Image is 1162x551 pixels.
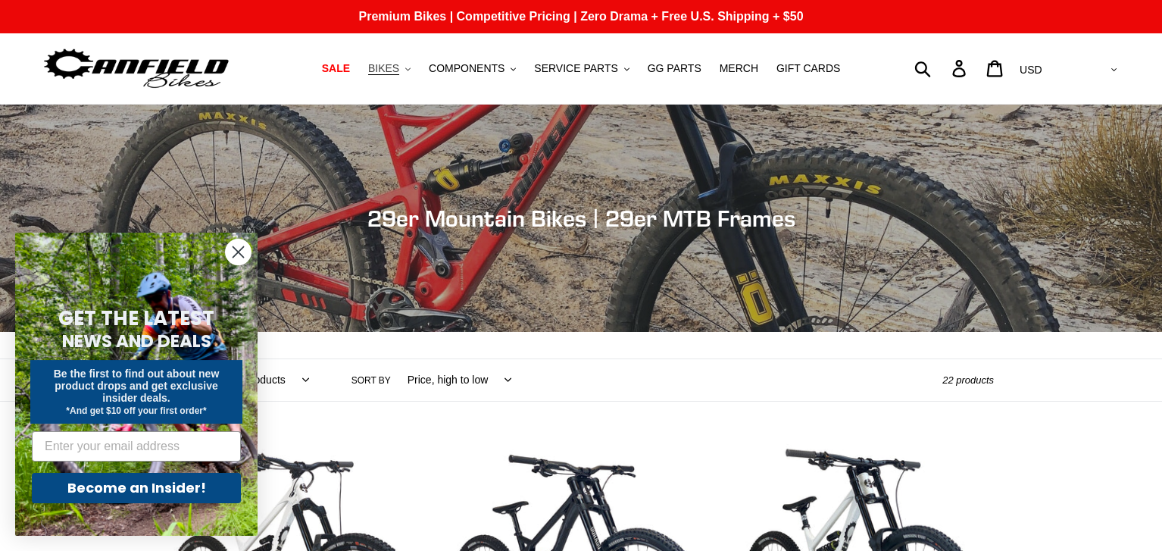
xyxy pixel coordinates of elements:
[62,329,211,353] span: NEWS AND DEALS
[923,52,961,85] input: Search
[314,58,358,79] a: SALE
[712,58,766,79] a: MERCH
[58,305,214,332] span: GET THE LATEST
[776,62,841,75] span: GIFT CARDS
[322,62,350,75] span: SALE
[769,58,848,79] a: GIFT CARDS
[54,368,220,404] span: Be the first to find out about new product drops and get exclusive insider deals.
[648,62,701,75] span: GG PARTS
[351,374,391,387] label: Sort by
[942,374,994,386] span: 22 products
[32,431,241,462] input: Enter your email address
[526,58,636,79] button: SERVICE PARTS
[640,58,709,79] a: GG PARTS
[429,62,504,75] span: COMPONENTS
[66,405,206,416] span: *And get $10 off your first order*
[534,62,617,75] span: SERVICE PARTS
[225,239,251,265] button: Close dialog
[421,58,523,79] button: COMPONENTS
[42,45,231,92] img: Canfield Bikes
[368,62,399,75] span: BIKES
[367,205,795,232] span: 29er Mountain Bikes | 29er MTB Frames
[720,62,758,75] span: MERCH
[361,58,418,79] button: BIKES
[32,473,241,503] button: Become an Insider!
